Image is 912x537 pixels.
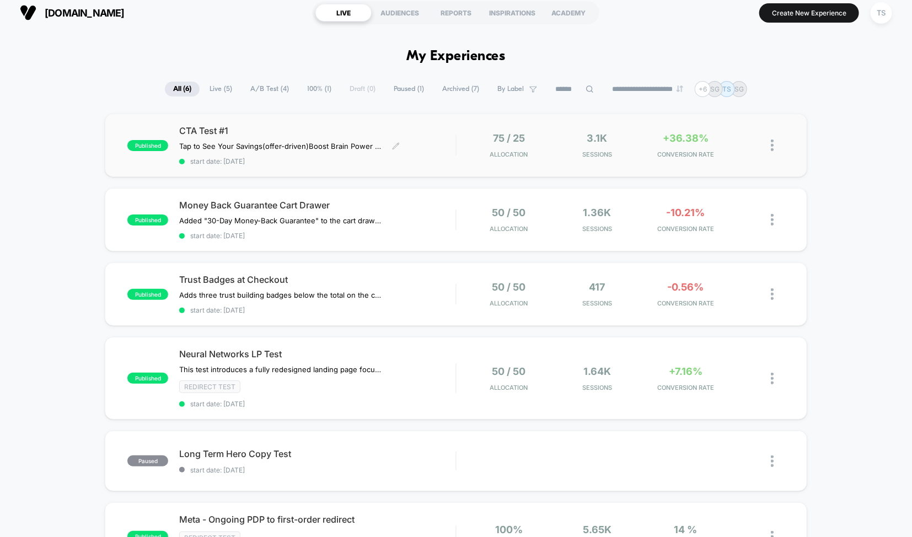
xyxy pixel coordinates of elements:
span: Adds three trust building badges below the total on the checkout page.Isolated to exclude /first-... [179,291,384,299]
span: CONVERSION RATE [644,225,727,233]
span: 50 / 50 [492,366,525,377]
span: Money Back Guarantee Cart Drawer [179,200,455,211]
span: [DOMAIN_NAME] [45,7,125,19]
span: start date: [DATE] [179,157,455,165]
span: CONVERSION RATE [644,151,727,158]
p: SG [710,85,720,93]
span: 1.64k [583,366,611,377]
span: Allocation [490,299,528,307]
span: Added "30-Day Money-Back Guarantee" to the cart drawer below checkout CTAs [179,216,384,225]
span: By Label [497,85,524,93]
span: -0.56% [668,281,704,293]
button: TS [867,2,895,24]
button: [DOMAIN_NAME] [17,4,128,22]
img: close [771,373,774,384]
span: CTA Test #1 [179,125,455,136]
span: start date: [DATE] [179,466,455,474]
span: paused [127,455,168,466]
span: Trust Badges at Checkout [179,274,455,285]
span: A/B Test ( 4 ) [242,82,297,96]
img: close [771,288,774,300]
span: published [127,373,168,384]
span: Paused ( 1 ) [385,82,432,96]
span: All ( 6 ) [165,82,200,96]
span: published [127,140,168,151]
span: 14 % [674,524,698,535]
p: TS [723,85,732,93]
img: Visually logo [20,4,36,21]
p: SG [734,85,744,93]
span: +7.16% [669,366,702,377]
div: AUDIENCES [372,4,428,22]
span: 100% ( 1 ) [299,82,340,96]
span: Allocation [490,225,528,233]
h1: My Experiences [407,49,506,65]
span: published [127,289,168,300]
img: end [677,85,683,92]
span: 75 / 25 [493,132,525,144]
span: +36.38% [663,132,709,144]
span: Allocation [490,151,528,158]
span: 417 [589,281,605,293]
div: ACADEMY [540,4,597,22]
span: Meta - Ongoing PDP to first-order redirect [179,514,455,525]
span: published [127,214,168,225]
span: Live ( 5 ) [201,82,240,96]
span: Allocation [490,384,528,391]
img: close [771,455,774,467]
span: Sessions [556,384,639,391]
span: start date: [DATE] [179,232,455,240]
span: start date: [DATE] [179,400,455,408]
span: 1.36k [583,207,611,218]
div: TS [871,2,892,24]
span: CONVERSION RATE [644,384,727,391]
img: close [771,214,774,225]
span: Archived ( 7 ) [434,82,487,96]
img: close [771,139,774,151]
span: Long Term Hero Copy Test [179,448,455,459]
span: Sessions [556,299,639,307]
button: Create New Experience [759,3,859,23]
div: LIVE [315,4,372,22]
span: 5.65k [583,524,611,535]
span: 50 / 50 [492,281,525,293]
span: 50 / 50 [492,207,525,218]
span: Neural Networks LP Test [179,348,455,359]
span: 100% [495,524,523,535]
div: INSPIRATIONS [484,4,540,22]
span: -10.21% [667,207,705,218]
span: Redirect Test [179,380,240,393]
span: 3.1k [587,132,608,144]
span: Sessions [556,225,639,233]
span: Sessions [556,151,639,158]
div: REPORTS [428,4,484,22]
span: Tap to See Your Savings(offer-driven)Boost Brain Power Without the Crash(benefit-oriented)Start Y... [179,142,384,151]
span: CONVERSION RATE [644,299,727,307]
div: + 6 [695,81,711,97]
span: start date: [DATE] [179,306,455,314]
span: This test introduces a fully redesigned landing page focused on scientific statistics and data-ba... [179,365,384,374]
